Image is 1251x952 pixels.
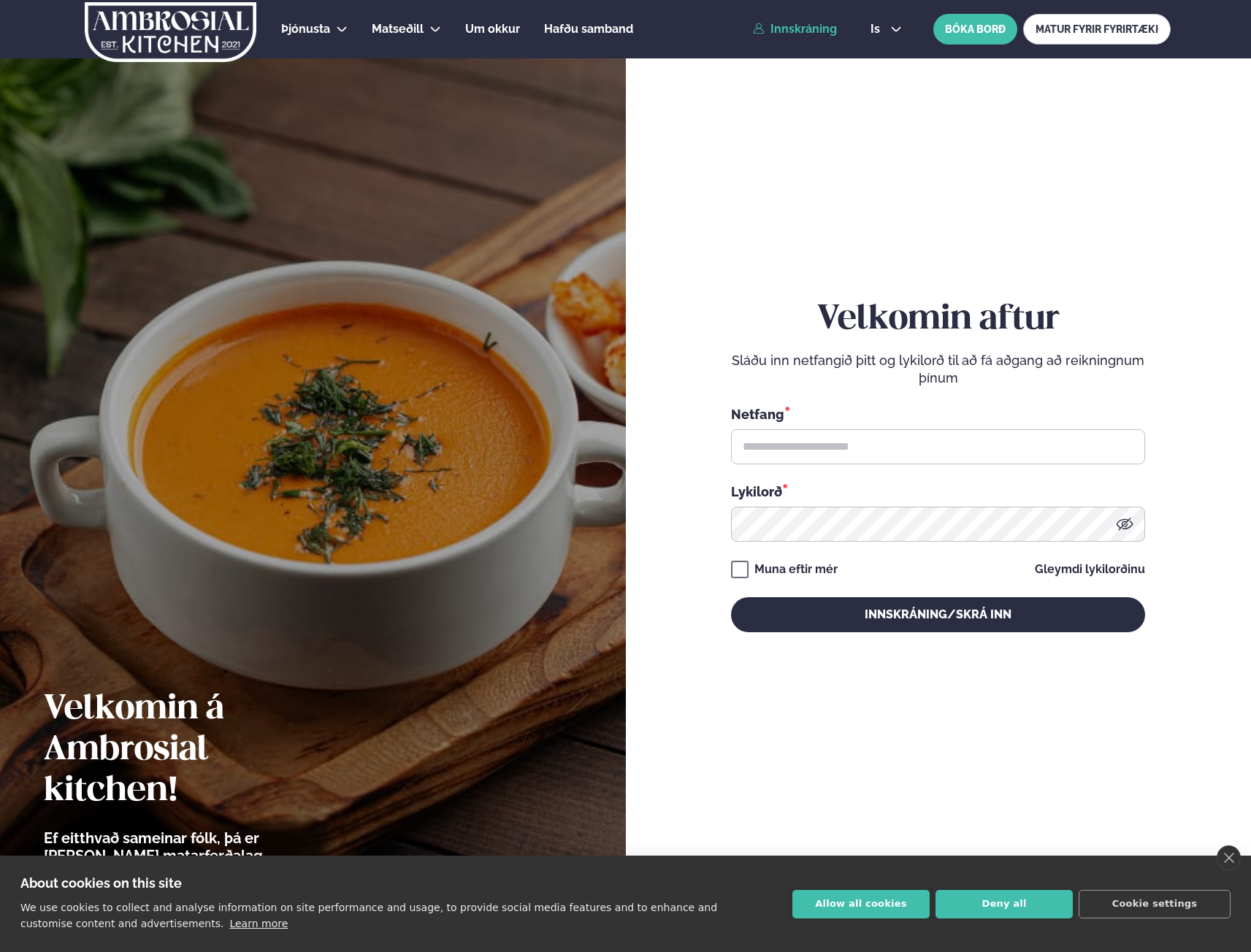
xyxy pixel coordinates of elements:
p: Ef eitthvað sameinar fólk, þá er [PERSON_NAME] matarferðalag. [44,829,347,864]
span: Matseðill [372,22,424,36]
a: Um okkur [465,20,520,38]
a: Innskráning [753,23,837,36]
button: is [859,23,914,35]
span: Þjónusta [281,22,330,36]
div: Netfang [731,404,1145,423]
a: Learn more [229,918,288,929]
a: Þjónusta [281,20,330,38]
img: logo [83,2,258,62]
a: MATUR FYRIR FYRIRTÆKI [1023,14,1171,45]
span: Hafðu samband [544,22,633,36]
a: Matseðill [372,20,424,38]
button: Deny all [936,890,1073,918]
a: Hafðu samband [544,20,633,38]
a: Gleymdi lykilorðinu [1035,564,1145,575]
p: We use cookies to collect and analyse information on site performance and usage, to provide socia... [20,902,717,929]
div: Lykilorð [731,482,1145,501]
button: Allow all cookies [792,890,930,918]
button: Cookie settings [1079,890,1231,918]
p: Sláðu inn netfangið þitt og lykilorð til að fá aðgang að reikningnum þínum [731,352,1145,387]
span: is [871,23,884,35]
button: BÓKA BORÐ [933,14,1017,45]
strong: About cookies on this site [20,875,182,891]
a: close [1217,845,1241,870]
span: Um okkur [465,22,520,36]
h2: Velkomin á Ambrosial kitchen! [44,689,347,812]
h2: Velkomin aftur [731,299,1145,340]
button: Innskráning/Skrá inn [731,597,1145,632]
